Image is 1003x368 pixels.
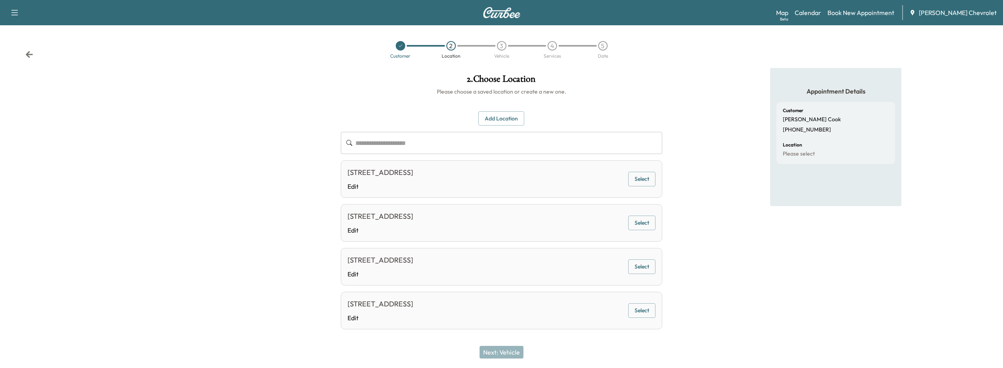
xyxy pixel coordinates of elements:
div: Vehicle [494,54,509,58]
div: 5 [598,41,608,51]
div: 4 [548,41,557,51]
a: Edit [348,269,413,279]
div: Services [544,54,561,58]
h1: 2 . Choose Location [341,74,663,88]
button: Select [628,303,655,318]
div: 3 [497,41,506,51]
div: [STREET_ADDRESS] [348,299,413,310]
a: Book New Appointment [827,8,894,17]
button: Select [628,172,655,186]
div: [STREET_ADDRESS] [348,211,413,222]
div: [STREET_ADDRESS] [348,167,413,178]
div: [STREET_ADDRESS] [348,255,413,266]
div: Customer [390,54,410,58]
div: 2 [446,41,456,51]
div: Location [442,54,461,58]
a: Edit [348,182,413,191]
h6: Please choose a saved location or create a new one. [341,88,663,96]
h6: Customer [783,108,803,113]
button: Select [628,216,655,230]
div: Date [598,54,608,58]
div: Beta [780,16,788,22]
h5: Appointment Details [776,87,895,96]
span: [PERSON_NAME] Chevrolet [919,8,997,17]
p: [PERSON_NAME] Cook [783,116,841,123]
a: Edit [348,313,413,323]
p: [PHONE_NUMBER] [783,126,831,133]
p: Please select [783,150,815,158]
button: Add Location [478,111,524,126]
div: Back [25,51,33,58]
a: Edit [348,225,413,235]
img: Curbee Logo [483,7,521,18]
a: MapBeta [776,8,788,17]
button: Select [628,259,655,274]
h6: Location [783,143,802,147]
a: Calendar [795,8,821,17]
